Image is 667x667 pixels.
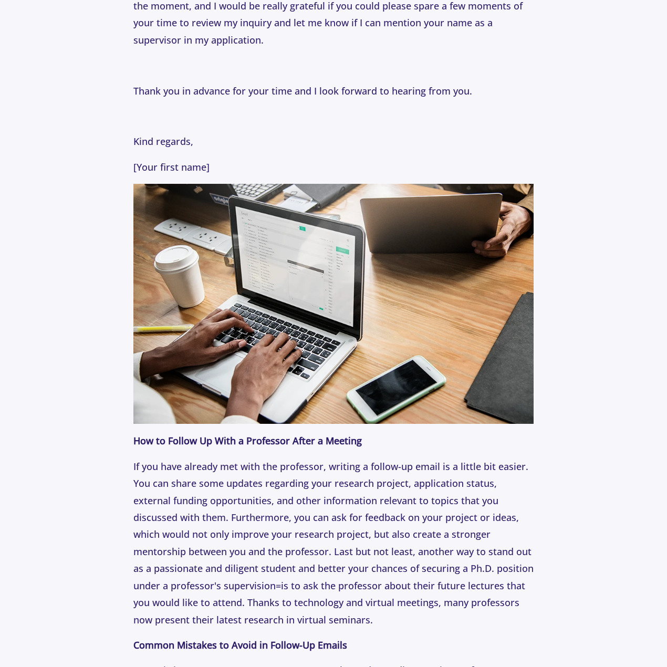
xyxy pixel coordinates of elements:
p: Thank you in advance for your time and I look forward to hearing from you. [133,82,534,99]
p: Kind regards, [133,133,534,150]
strong: How to Follow Up With a Professor After a Meeting [133,434,362,447]
strong: Common Mistakes to Avoid in Follow-Up Emails [133,639,347,651]
p: [Your first name] [133,159,534,175]
img: 50306047-9216-487c-955a-a037a645d84d.webp [133,184,534,424]
p: If you have already met with the professor, writing a follow-up email is a little bit easier. You... [133,458,534,628]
